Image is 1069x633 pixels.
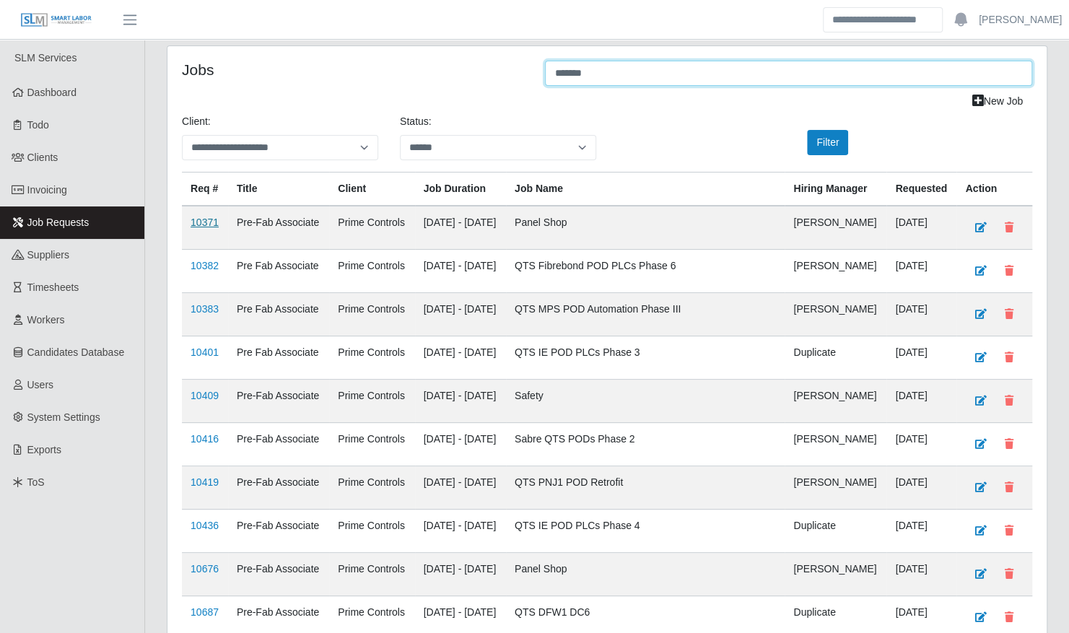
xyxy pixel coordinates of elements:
td: [DATE] - [DATE] [415,423,506,466]
a: 10416 [191,433,219,445]
td: Panel Shop [506,206,785,250]
td: [DATE] [886,380,956,423]
th: Client [329,173,414,206]
span: System Settings [27,411,100,423]
td: [DATE] [886,510,956,553]
a: 10383 [191,303,219,315]
td: Sabre QTS PODs Phase 2 [506,423,785,466]
th: Job Duration [415,173,506,206]
td: QTS PNJ1 POD Retrofit [506,466,785,510]
span: Workers [27,314,65,326]
span: Dashboard [27,87,77,98]
td: Panel Shop [506,553,785,596]
td: [PERSON_NAME] [785,293,886,336]
td: QTS IE POD PLCs Phase 4 [506,510,785,553]
span: Invoicing [27,184,67,196]
h4: Jobs [182,61,523,79]
th: Action [956,173,1032,206]
a: New Job [963,89,1032,114]
a: 10382 [191,260,219,271]
td: [PERSON_NAME] [785,466,886,510]
td: [DATE] [886,466,956,510]
td: [DATE] - [DATE] [415,510,506,553]
span: Clients [27,152,58,163]
span: Users [27,379,54,390]
td: Safety [506,380,785,423]
td: Pre Fab Associate [228,250,329,293]
td: [DATE] - [DATE] [415,206,506,250]
a: 10409 [191,390,219,401]
td: [DATE] - [DATE] [415,553,506,596]
td: [DATE] - [DATE] [415,336,506,380]
td: [DATE] [886,293,956,336]
td: Prime Controls [329,423,414,466]
a: 10419 [191,476,219,488]
td: Duplicate [785,336,886,380]
td: [PERSON_NAME] [785,206,886,250]
input: Search [823,7,943,32]
td: [DATE] - [DATE] [415,380,506,423]
span: Suppliers [27,249,69,261]
span: SLM Services [14,52,77,64]
td: Prime Controls [329,293,414,336]
td: [DATE] [886,423,956,466]
th: Hiring Manager [785,173,886,206]
a: 10436 [191,520,219,531]
span: Timesheets [27,281,79,293]
td: [DATE] [886,553,956,596]
td: Duplicate [785,510,886,553]
td: [DATE] [886,250,956,293]
td: Pre Fab Associate [228,293,329,336]
a: 10401 [191,346,219,358]
td: Pre-Fab Associate [228,206,329,250]
td: QTS Fibrebond POD PLCs Phase 6 [506,250,785,293]
img: SLM Logo [20,12,92,28]
td: [DATE] - [DATE] [415,250,506,293]
td: Prime Controls [329,250,414,293]
span: Candidates Database [27,346,125,358]
button: Filter [807,130,848,155]
td: Prime Controls [329,553,414,596]
td: Pre-Fab Associate [228,510,329,553]
th: Job Name [506,173,785,206]
label: Status: [400,114,432,129]
td: Pre-Fab Associate [228,466,329,510]
td: [PERSON_NAME] [785,553,886,596]
td: [DATE] [886,336,956,380]
a: 10687 [191,606,219,618]
td: Prime Controls [329,380,414,423]
th: Title [228,173,329,206]
td: Pre Fab Associate [228,336,329,380]
td: Pre-Fab Associate [228,380,329,423]
td: Prime Controls [329,206,414,250]
td: Prime Controls [329,336,414,380]
td: QTS IE POD PLCs Phase 3 [506,336,785,380]
td: [DATE] - [DATE] [415,293,506,336]
th: Req # [182,173,228,206]
td: Pre-Fab Associate [228,423,329,466]
a: 10676 [191,563,219,575]
td: [DATE] - [DATE] [415,466,506,510]
span: Todo [27,119,49,131]
td: QTS MPS POD Automation Phase III [506,293,785,336]
td: [PERSON_NAME] [785,380,886,423]
td: Pre-Fab Associate [228,553,329,596]
td: [PERSON_NAME] [785,423,886,466]
label: Client: [182,114,211,129]
td: Prime Controls [329,510,414,553]
td: [PERSON_NAME] [785,250,886,293]
span: Job Requests [27,217,90,228]
td: [DATE] [886,206,956,250]
a: 10371 [191,217,219,228]
th: Requested [886,173,956,206]
a: [PERSON_NAME] [979,12,1062,27]
span: Exports [27,444,61,455]
td: Prime Controls [329,466,414,510]
span: ToS [27,476,45,488]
